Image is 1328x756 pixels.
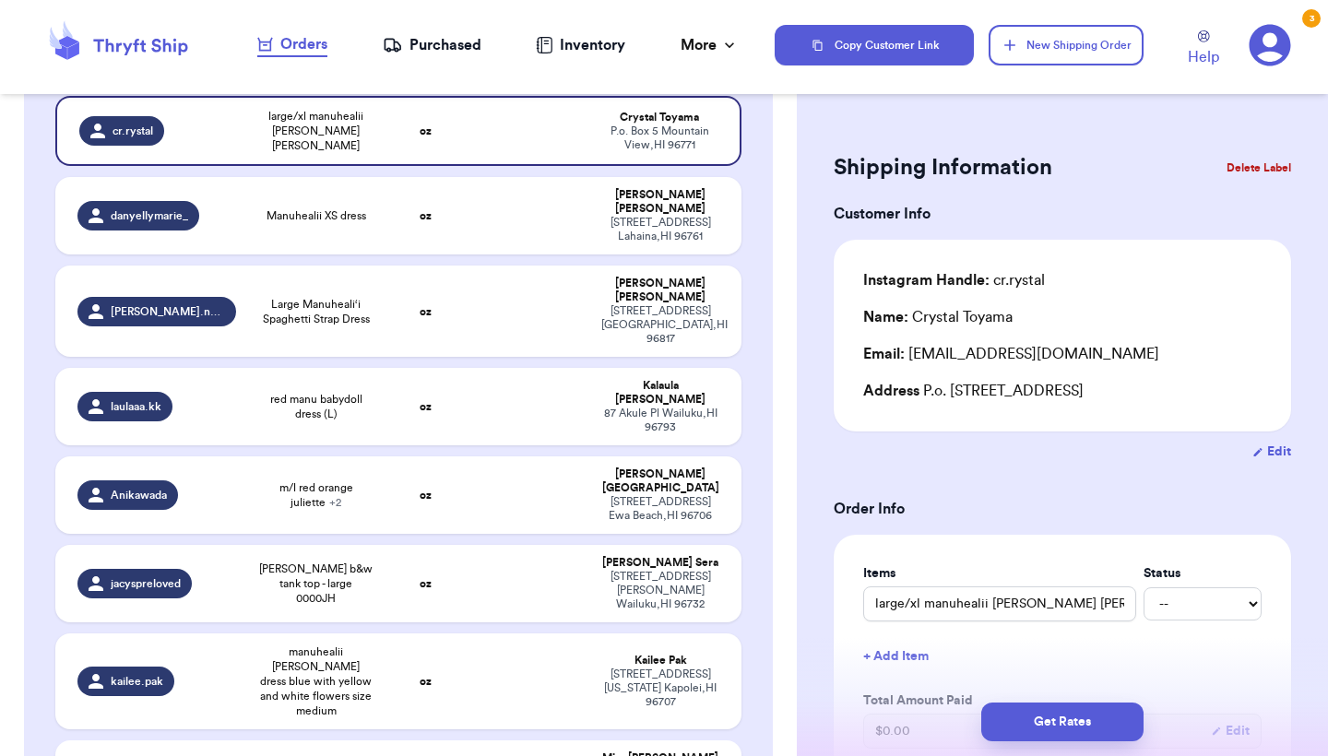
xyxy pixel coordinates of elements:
a: 3 [1249,24,1291,66]
div: [STREET_ADDRESS] Ewa Beach , HI 96706 [601,495,719,523]
button: New Shipping Order [989,25,1144,65]
span: m/l red orange juliette [258,480,373,510]
div: Kalaula [PERSON_NAME] [601,379,719,407]
div: Crystal Toyama [863,306,1013,328]
span: Manuhealii XS dress [267,208,366,223]
span: jacyspreloved [111,576,181,591]
strong: oz [420,676,432,687]
span: laulaaa.kk [111,399,161,414]
span: large/xl manuhealii [PERSON_NAME] [PERSON_NAME] [258,109,373,153]
span: danyellymarie_ [111,208,188,223]
div: 3 [1302,9,1321,28]
div: P.o. [STREET_ADDRESS] [863,380,1262,402]
span: kailee.pak [111,674,163,689]
div: Orders [257,33,327,55]
span: Email: [863,347,905,361]
a: Inventory [536,34,625,56]
div: [PERSON_NAME] [PERSON_NAME] [601,188,719,216]
div: [STREET_ADDRESS][PERSON_NAME] Wailuku , HI 96732 [601,570,719,611]
span: Address [863,384,919,398]
span: red manu babydoll dress (L) [258,392,373,421]
div: P.o. Box 5 Mountain View , HI 96771 [601,124,717,152]
a: Purchased [383,34,481,56]
h2: Shipping Information [834,153,1052,183]
span: manuhealii [PERSON_NAME] dress blue with yellow and white flowers size medium [258,644,373,718]
span: Anikawada [111,488,167,502]
span: [PERSON_NAME] b&w tank top - large 0000JH [258,561,373,606]
div: Kailee Pak [601,654,719,667]
div: [PERSON_NAME] [PERSON_NAME] [601,277,719,304]
div: [STREET_ADDRESS][US_STATE] Kapolei , HI 96707 [601,667,719,709]
a: Help [1188,30,1219,68]
h3: Customer Info [834,203,1291,225]
div: cr.rystal [863,269,1045,291]
div: [PERSON_NAME] [GEOGRAPHIC_DATA] [601,467,719,495]
span: Large Manuheali‘i Spaghetti Strap Dress [258,297,373,326]
button: Get Rates [981,703,1144,741]
strong: oz [420,210,432,221]
div: 87 Akule Pl Wailuku , HI 96793 [601,407,719,434]
button: Copy Customer Link [775,25,974,65]
a: Orders [257,33,327,57]
div: [EMAIL_ADDRESS][DOMAIN_NAME] [863,343,1262,365]
strong: oz [420,125,432,136]
span: Instagram Handle: [863,273,990,288]
button: + Add Item [856,636,1269,677]
div: Crystal Toyama [601,111,717,124]
strong: oz [420,306,432,317]
strong: oz [420,490,432,501]
span: Help [1188,46,1219,68]
span: cr.rystal [113,124,153,138]
h3: Order Info [834,498,1291,520]
div: [STREET_ADDRESS] [GEOGRAPHIC_DATA] , HI 96817 [601,304,719,346]
div: [STREET_ADDRESS] Lahaina , HI 96761 [601,216,719,243]
label: Items [863,564,1136,583]
button: Delete Label [1219,148,1298,188]
button: Edit [1252,443,1291,461]
label: Status [1144,564,1262,583]
div: [PERSON_NAME] Sera [601,556,719,570]
span: Name: [863,310,908,325]
div: More [681,34,739,56]
span: + 2 [329,497,341,508]
strong: oz [420,578,432,589]
strong: oz [420,401,432,412]
span: [PERSON_NAME].nakinilehua [111,304,225,319]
